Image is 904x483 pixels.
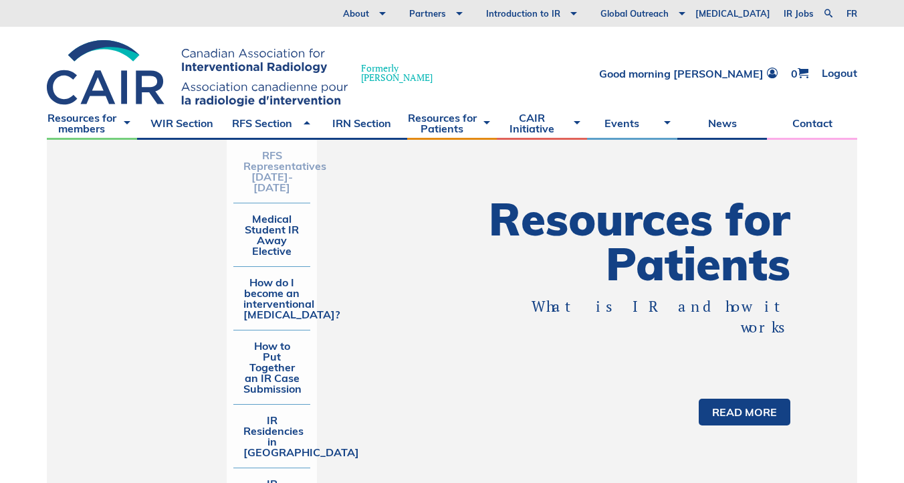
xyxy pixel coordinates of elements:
[137,106,227,140] a: WIR Section
[791,68,808,79] a: 0
[499,296,790,338] p: What is IR and how it works
[47,106,137,140] a: Resources for members
[407,106,497,140] a: Resources for Patients
[317,106,407,140] a: IRN Section
[587,106,677,140] a: Events
[233,330,310,404] a: How to Put Together an IR Case Submission
[233,267,310,330] a: How do I become an interventional [MEDICAL_DATA]?
[497,106,587,140] a: CAIR Initiative
[233,405,310,468] a: IR Residencies in [GEOGRAPHIC_DATA]
[599,68,778,79] a: Good morning [PERSON_NAME]
[767,106,857,140] a: Contact
[361,64,433,82] span: Formerly [PERSON_NAME]
[233,203,310,266] a: Medical Student IR Away Elective
[47,40,446,106] a: Formerly[PERSON_NAME]
[47,40,348,106] img: CIRA
[233,140,310,203] a: RFS Representatives [DATE]-[DATE]
[822,68,857,79] a: Logout
[846,9,857,18] a: fr
[227,106,317,140] a: RFS Section
[452,197,790,286] h1: Resources for Patients
[699,399,790,425] a: Read more
[677,106,768,140] a: News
